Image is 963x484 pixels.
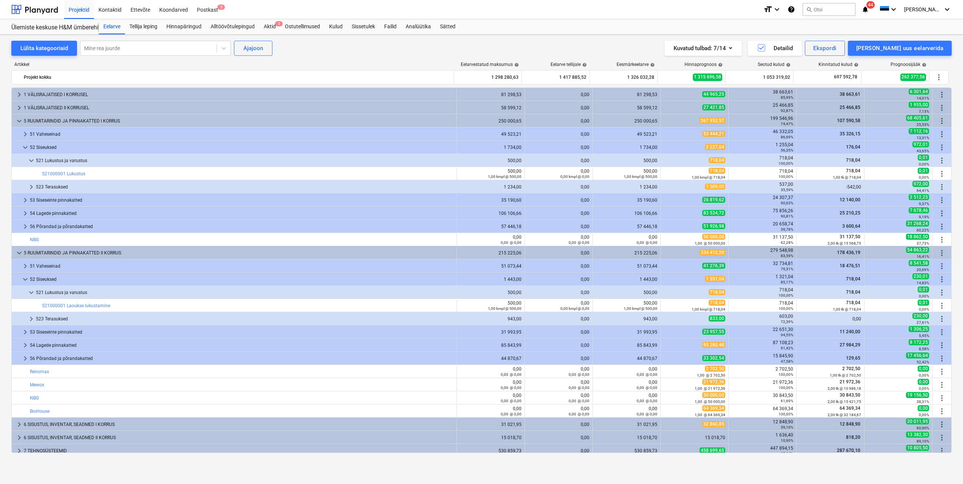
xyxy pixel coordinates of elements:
[937,196,946,205] span: Rohkem tegevusi
[839,105,861,110] span: 25 466,85
[788,5,795,14] i: Abikeskus
[460,198,521,203] div: 35 190,60
[581,63,587,67] span: help
[917,268,929,272] small: 20,69%
[833,74,858,80] span: 697 592,78
[21,209,30,218] span: keyboard_arrow_right
[912,141,929,147] span: 972,01
[401,19,435,34] div: Analüütika
[778,161,793,165] small: 100,00%
[705,144,725,150] span: 2 227,04
[937,420,946,429] span: Rohkem tegevusi
[30,237,39,242] a: NBG
[528,132,589,137] div: 0,00
[937,446,946,455] span: Rohkem tegevusi
[937,156,946,165] span: Rohkem tegevusi
[919,202,929,206] small: 9,37%
[818,62,858,67] div: Kinnitatud kulud
[15,446,24,455] span: keyboard_arrow_right
[845,158,861,163] span: 718,04
[99,19,125,34] a: Eelarve
[528,145,589,150] div: 0,00
[488,175,521,179] small: 1,00 kmpl @ 500,00
[21,262,30,271] span: keyboard_arrow_right
[702,104,725,110] span: 27 421,85
[732,182,793,192] div: 537,00
[162,19,206,34] a: Hinnapäringud
[937,248,946,257] span: Rohkem tegevusi
[917,241,929,245] small: 37,73%
[596,198,657,203] div: 35 190,60
[15,103,24,112] span: keyboard_arrow_right
[325,19,347,34] a: Kulud
[845,144,861,150] span: 176,04
[912,273,929,279] span: 230,01
[732,155,793,166] div: 718,04
[30,395,39,401] a: NBG
[21,341,30,350] span: keyboard_arrow_right
[695,241,725,245] small: 1,00 @ 50 000,00
[845,168,861,173] span: 718,04
[596,234,657,245] div: 0,00
[732,221,793,232] div: 20 658,74
[839,234,861,239] span: 31 137,50
[596,168,657,179] div: 500,00
[649,63,655,67] span: help
[909,194,929,200] span: 2 512,25
[30,273,454,285] div: 52 Siseuksed
[839,131,861,136] span: 35 326,15
[528,250,589,256] div: 0,00
[596,184,657,190] div: 1 234,00
[709,157,725,163] span: 718,04
[906,247,929,253] span: 54 863,22
[27,156,36,165] span: keyboard_arrow_down
[919,109,929,113] small: 7,13%
[781,267,793,271] small: 79,31%
[596,105,657,110] div: 58 599,12
[259,19,280,34] a: Aktid2
[460,250,521,256] div: 215 225,06
[637,240,657,245] small: 0,00 @ 0,00
[21,354,30,363] span: keyboard_arrow_right
[460,118,521,124] div: 250 000,65
[460,290,521,295] div: 500,00
[781,188,793,192] small: 35,59%
[42,303,110,308] a: 521000001 Laoukse lukustamine
[861,5,869,14] i: notifications
[705,276,725,282] span: 1 551,04
[732,234,793,245] div: 31 137,50
[525,71,586,83] div: 1 417 885,52
[732,208,793,219] div: 75 856,26
[781,95,793,100] small: 85,99%
[909,89,929,95] span: 6 301,64
[460,158,521,163] div: 500,00
[21,143,30,152] span: keyboard_arrow_down
[24,89,454,101] div: 1 VÄLISRAJATISED I KORRUSEL
[919,175,929,179] small: 0,00%
[206,19,259,34] a: Alltöövõtulepingud
[460,168,521,179] div: 500,00
[528,168,589,179] div: 0,00
[900,74,926,81] span: 262 377,56
[803,3,855,16] button: Otsi
[909,128,929,134] span: 7 112,16
[596,290,657,295] div: 500,00
[596,132,657,137] div: 49 523,21
[748,41,802,56] button: Detailid
[347,19,380,34] a: Sissetulek
[937,262,946,271] span: Rohkem tegevusi
[717,63,723,67] span: help
[435,19,460,34] a: Sätted
[917,123,929,127] small: 25,53%
[528,263,589,269] div: 0,00
[15,90,24,99] span: keyboard_arrow_right
[937,116,946,126] span: Rohkem tegevusi
[460,132,521,137] div: 49 523,21
[20,43,68,53] div: Lülita kategooriaid
[912,181,929,187] span: 972,00
[909,260,929,266] span: 8 541,58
